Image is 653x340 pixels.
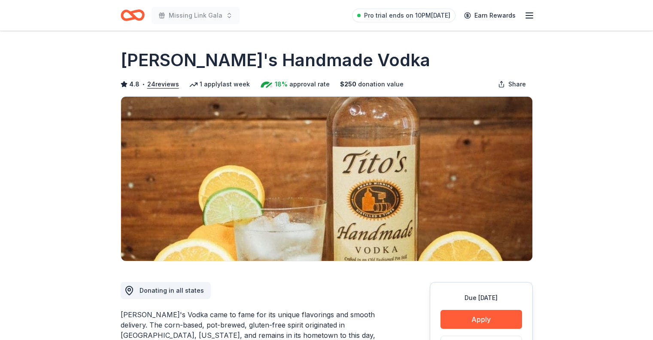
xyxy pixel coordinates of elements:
[121,5,145,25] a: Home
[340,79,356,89] span: $ 250
[491,76,533,93] button: Share
[189,79,250,89] div: 1 apply last week
[289,79,330,89] span: approval rate
[440,310,522,329] button: Apply
[142,81,145,88] span: •
[152,7,240,24] button: Missing Link Gala
[275,79,288,89] span: 18%
[440,293,522,303] div: Due [DATE]
[352,9,456,22] a: Pro trial ends on 10PM[DATE]
[121,97,532,261] img: Image for Tito's Handmade Vodka
[129,79,140,89] span: 4.8
[140,287,204,294] span: Donating in all states
[508,79,526,89] span: Share
[121,48,430,72] h1: [PERSON_NAME]'s Handmade Vodka
[459,8,521,23] a: Earn Rewards
[364,10,450,21] span: Pro trial ends on 10PM[DATE]
[358,79,404,89] span: donation value
[147,79,179,89] button: 24reviews
[169,10,222,21] span: Missing Link Gala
